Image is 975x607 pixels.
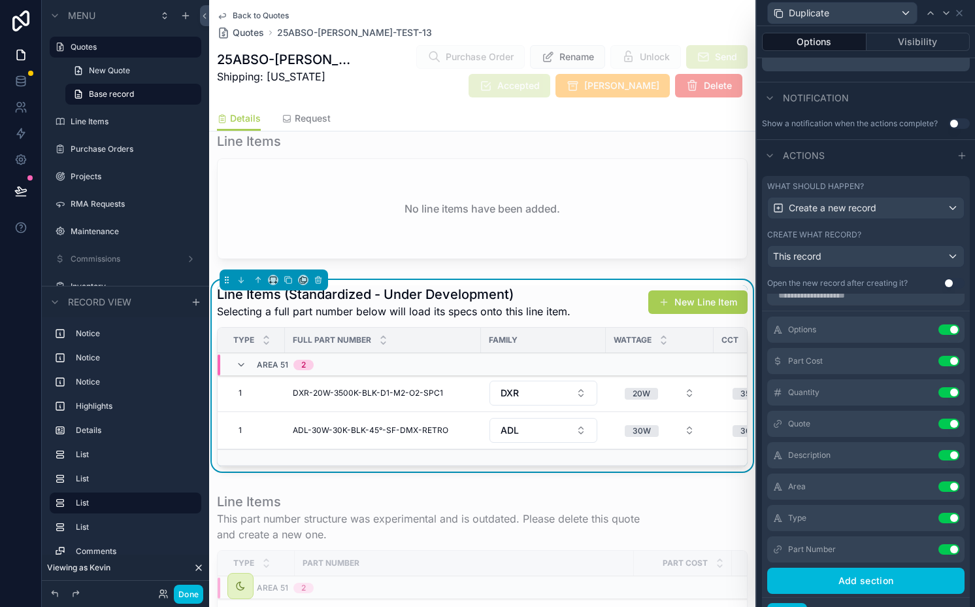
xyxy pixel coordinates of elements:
[76,498,191,508] label: List
[783,92,849,105] span: Notification
[614,381,705,405] button: Select Button
[76,449,191,460] label: List
[783,149,825,162] span: Actions
[293,425,448,435] span: ADL-30W-30K-BLK-45°-SF-DMX-RETRO
[767,245,965,268] button: This record
[489,335,518,345] span: Family
[71,144,193,154] label: Purchase Orders
[633,425,651,437] div: 30W
[788,481,806,492] span: Area
[867,33,970,51] button: Visibility
[303,558,359,568] span: Part Number
[788,450,831,460] span: Description
[767,181,864,192] label: What should happen?
[767,230,861,240] label: Create what record?
[277,26,432,39] a: 25ABSO-[PERSON_NAME]-TEST-13
[233,558,254,568] span: Type
[71,281,193,292] label: Inventory
[788,387,819,398] span: Quantity
[71,116,193,127] label: Line Items
[489,381,597,406] button: Select Button
[767,278,908,288] div: Open the new record after creating it?
[762,50,970,71] div: scrollable content
[233,26,264,39] span: Quotes
[788,356,823,366] span: Part Cost
[174,585,203,604] button: Done
[71,199,193,209] label: RMA Requests
[762,33,867,51] button: Options
[740,425,756,437] div: 30K
[71,42,193,52] label: Quotes
[76,474,191,484] label: List
[217,107,261,131] a: Details
[722,381,803,405] button: Select Button
[76,377,191,387] label: Notice
[614,419,705,442] button: Select Button
[767,197,965,219] button: Create a new record
[788,513,806,523] span: Type
[47,563,110,573] span: Viewing as Kevin
[68,295,131,308] span: Record view
[789,201,876,215] span: Create a new record
[68,9,95,22] span: Menu
[789,7,829,20] span: Duplicate
[773,251,821,262] span: This record
[489,418,597,443] button: Select Button
[217,10,289,21] a: Back to Quotes
[301,583,306,593] div: 2
[76,353,191,363] label: Notice
[633,388,650,400] div: 20W
[217,285,570,303] h1: Line Items (Standardized - Under Development)
[217,303,570,319] span: Selecting a full part number below will load its specs onto this line item.
[239,388,242,398] span: 1
[76,328,191,339] label: Notice
[71,254,175,264] a: Commissions
[293,388,443,398] span: DXR-20W-3500K-BLK-D1-M2-O2-SPC1
[42,317,209,560] div: scrollable content
[76,546,191,557] label: Comments
[89,89,134,99] span: Base record
[76,401,191,411] label: Highlights
[217,26,264,39] a: Quotes
[301,360,306,370] div: 2
[230,112,261,125] span: Details
[721,335,738,345] span: CCT
[293,335,371,345] span: Full Part Number
[282,107,331,133] a: Request
[788,324,816,335] span: Options
[65,60,201,81] a: New Quote
[501,387,519,400] span: DXR
[76,522,191,532] label: List
[257,360,288,370] span: Area 51
[71,226,193,237] label: Maintenance
[648,290,748,314] button: New Line Item
[89,65,130,76] span: New Quote
[788,419,810,429] span: Quote
[767,2,917,24] button: Duplicate
[71,171,193,182] label: Projects
[217,69,355,84] p: Shipping: [US_STATE]
[233,335,254,345] span: Type
[217,50,355,69] h1: 25ABSO-[PERSON_NAME]-TEST-13
[762,118,938,129] div: Show a notification when the actions complete?
[767,568,965,594] button: Add section
[501,424,519,437] span: ADL
[76,425,191,436] label: Details
[722,419,803,442] button: Select Button
[663,558,708,568] span: Part Cost
[295,112,331,125] span: Request
[257,583,288,593] span: Area 51
[233,10,289,21] span: Back to Quotes
[65,84,201,105] a: Base record
[740,388,766,400] div: 3500K
[788,544,836,555] span: Part Number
